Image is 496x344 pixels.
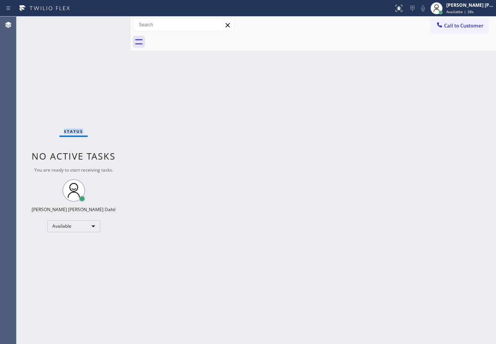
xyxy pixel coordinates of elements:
button: Call to Customer [431,18,488,33]
div: [PERSON_NAME] [PERSON_NAME] Dahil [446,2,494,8]
span: Available | 38s [446,9,474,14]
span: No active tasks [32,150,116,162]
input: Search [133,19,234,31]
span: Status [64,129,83,134]
div: [PERSON_NAME] [PERSON_NAME] Dahil [32,206,116,213]
span: You are ready to start receiving tasks. [34,167,113,173]
span: Call to Customer [444,22,484,29]
div: Available [47,220,100,232]
button: Mute [418,3,428,14]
